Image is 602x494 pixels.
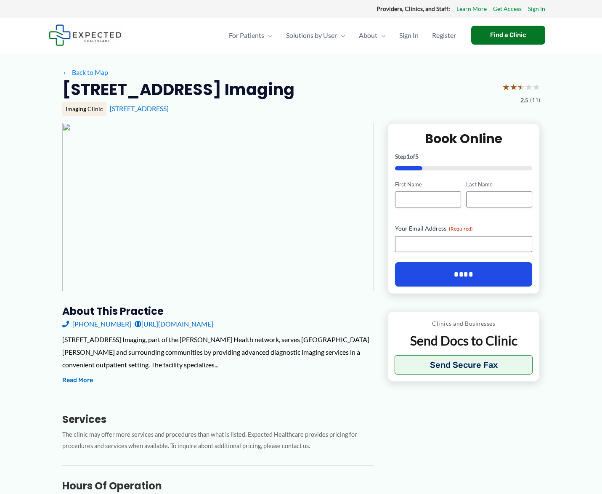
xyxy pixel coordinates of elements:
[425,21,463,50] a: Register
[449,226,473,232] span: (Required)
[395,332,533,349] p: Send Docs to Clinic
[110,104,169,112] a: [STREET_ADDRESS]
[135,318,213,330] a: [URL][DOMAIN_NAME]
[520,95,528,106] span: 2.5
[395,130,533,147] h2: Book Online
[530,95,540,106] span: (11)
[395,224,533,233] label: Your Email Address
[377,21,386,50] span: Menu Toggle
[502,79,510,95] span: ★
[395,318,533,329] p: Clinics and Businesses
[399,21,419,50] span: Sign In
[62,79,294,100] h2: [STREET_ADDRESS] Imaging
[471,26,545,45] a: Find a Clinic
[62,413,374,426] h3: Services
[533,79,540,95] span: ★
[432,21,456,50] span: Register
[62,333,374,371] div: [STREET_ADDRESS] Imaging, part of the [PERSON_NAME] Health network, serves [GEOGRAPHIC_DATA][PERS...
[456,3,487,14] a: Learn More
[395,154,533,159] p: Step of
[222,21,463,50] nav: Primary Site Navigation
[62,102,106,116] div: Imaging Clinic
[229,21,264,50] span: For Patients
[49,24,122,46] img: Expected Healthcare Logo - side, dark font, small
[525,79,533,95] span: ★
[493,3,522,14] a: Get Access
[406,153,410,160] span: 1
[337,21,345,50] span: Menu Toggle
[395,355,533,374] button: Send Secure Fax
[392,21,425,50] a: Sign In
[264,21,273,50] span: Menu Toggle
[359,21,377,50] span: About
[222,21,279,50] a: For PatientsMenu Toggle
[466,181,532,189] label: Last Name
[415,153,419,160] span: 5
[377,5,450,12] strong: Providers, Clinics, and Staff:
[352,21,392,50] a: AboutMenu Toggle
[62,66,108,79] a: ←Back to Map
[395,181,461,189] label: First Name
[510,79,517,95] span: ★
[286,21,337,50] span: Solutions by User
[62,305,374,318] h3: About this practice
[62,318,131,330] a: [PHONE_NUMBER]
[517,79,525,95] span: ★
[279,21,352,50] a: Solutions by UserMenu Toggle
[528,3,545,14] a: Sign In
[62,479,374,492] h3: Hours of Operation
[62,68,70,76] span: ←
[62,429,374,452] p: The clinic may offer more services and procedures than what is listed. Expected Healthcare provid...
[62,375,93,385] button: Read More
